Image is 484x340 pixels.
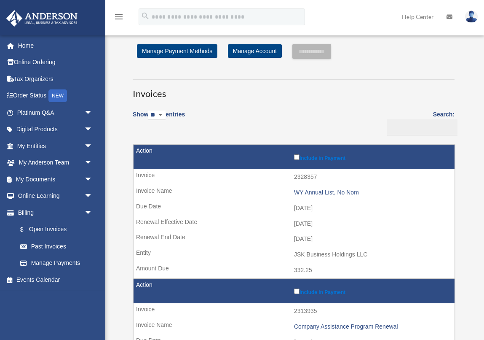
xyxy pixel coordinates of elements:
[6,37,105,54] a: Home
[6,121,105,138] a: Digital Productsarrow_drop_down
[294,154,299,160] input: Include in Payment
[141,11,150,21] i: search
[6,87,105,105] a: Order StatusNEW
[134,262,455,278] td: 332.25
[134,200,455,216] td: [DATE]
[48,89,67,102] div: NEW
[84,104,101,121] span: arrow_drop_down
[6,188,105,205] a: Online Learningarrow_drop_down
[133,109,185,129] label: Show entries
[384,109,455,135] label: Search:
[6,204,101,221] a: Billingarrow_drop_down
[294,323,450,330] div: Company Assistance Program Renewal
[84,171,101,188] span: arrow_drop_down
[148,111,166,120] select: Showentries
[84,121,101,138] span: arrow_drop_down
[12,238,101,255] a: Past Invoices
[6,70,105,87] a: Tax Organizers
[25,224,29,235] span: $
[84,138,101,155] span: arrow_drop_down
[6,271,105,288] a: Events Calendar
[84,204,101,221] span: arrow_drop_down
[465,11,478,23] img: User Pic
[294,289,299,294] input: Include in Payment
[84,188,101,205] span: arrow_drop_down
[6,154,105,171] a: My Anderson Teamarrow_drop_down
[114,15,124,22] a: menu
[6,138,105,154] a: My Entitiesarrow_drop_down
[294,189,450,196] div: WY Annual List, No Nom
[134,247,455,263] td: JSK Business Holdings LLC
[137,44,217,58] a: Manage Payment Methods
[134,231,455,247] td: [DATE]
[133,79,455,100] h3: Invoices
[4,10,80,27] img: Anderson Advisors Platinum Portal
[6,171,105,188] a: My Documentsarrow_drop_down
[12,221,97,238] a: $Open Invoices
[294,287,450,295] label: Include in Payment
[387,119,457,135] input: Search:
[228,44,282,58] a: Manage Account
[114,12,124,22] i: menu
[12,255,101,272] a: Manage Payments
[6,104,105,121] a: Platinum Q&Aarrow_drop_down
[6,54,105,71] a: Online Ordering
[294,153,450,161] label: Include in Payment
[134,303,455,319] td: 2313935
[134,216,455,232] td: [DATE]
[134,169,455,185] td: 2328357
[84,154,101,172] span: arrow_drop_down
